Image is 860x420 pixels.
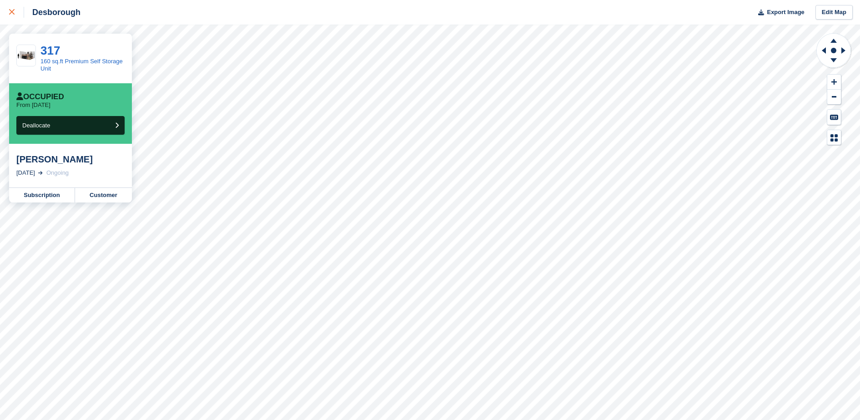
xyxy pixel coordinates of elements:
[753,5,805,20] button: Export Image
[24,7,80,18] div: Desborough
[22,122,50,129] span: Deallocate
[815,5,853,20] a: Edit Map
[38,171,43,175] img: arrow-right-light-icn-cde0832a797a2874e46488d9cf13f60e5c3a73dbe684e267c42b8395dfbc2abf.svg
[827,75,841,90] button: Zoom In
[827,110,841,125] button: Keyboard Shortcuts
[827,90,841,105] button: Zoom Out
[9,188,75,202] a: Subscription
[16,154,125,165] div: [PERSON_NAME]
[16,168,35,177] div: [DATE]
[827,130,841,145] button: Map Legend
[16,92,64,101] div: Occupied
[17,49,35,63] img: 150-sqft-unit.jpg
[40,58,123,72] a: 160 sq.ft Premium Self Storage Unit
[46,168,69,177] div: Ongoing
[767,8,804,17] span: Export Image
[75,188,132,202] a: Customer
[40,44,60,57] a: 317
[16,101,50,109] p: From [DATE]
[16,116,125,135] button: Deallocate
